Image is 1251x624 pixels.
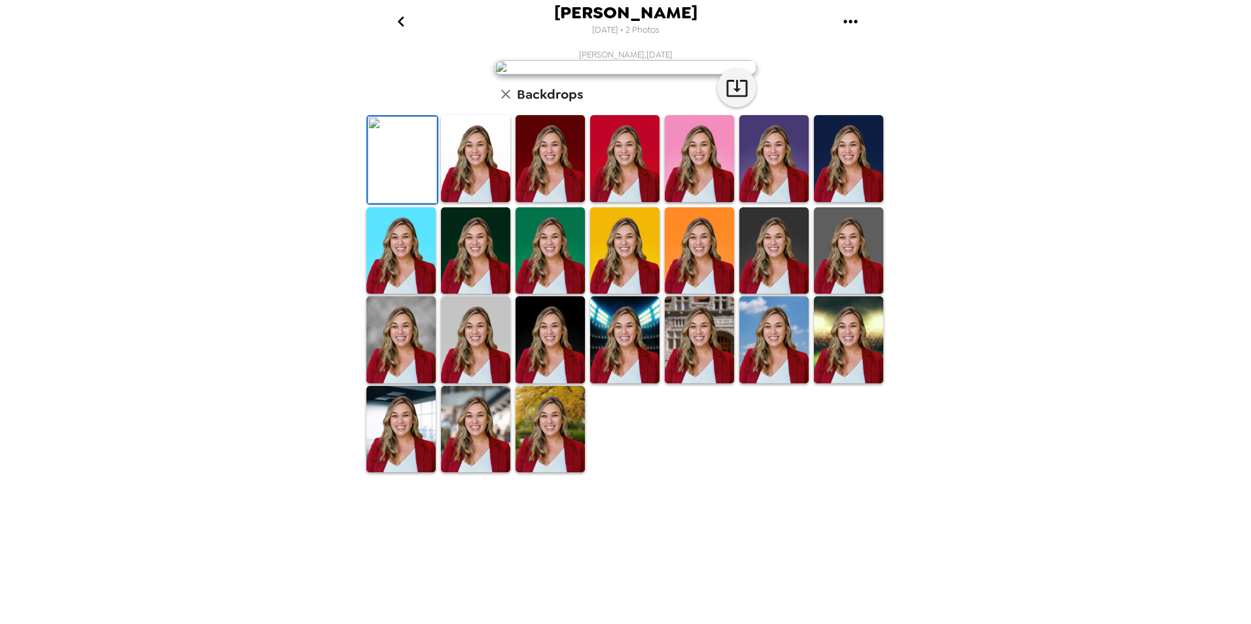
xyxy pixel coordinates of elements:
[554,4,697,22] span: [PERSON_NAME]
[495,60,756,75] img: user
[592,22,660,39] span: [DATE] • 2 Photos
[579,49,673,60] span: [PERSON_NAME] , [DATE]
[517,84,583,105] h6: Backdrops
[368,116,437,203] img: Original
